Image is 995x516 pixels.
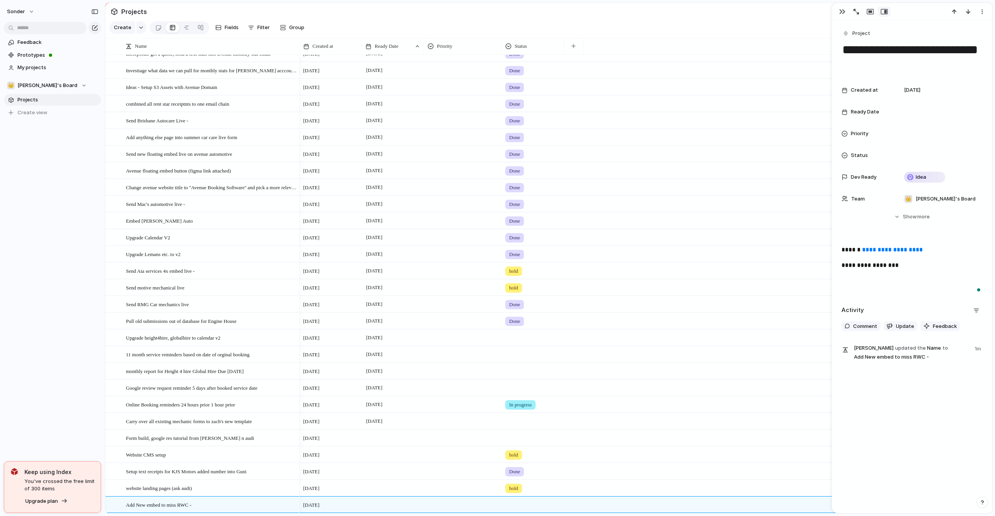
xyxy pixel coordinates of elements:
span: Filter [257,24,270,31]
span: Priority [437,42,452,50]
span: Done [509,317,520,325]
span: [DATE] [303,117,319,125]
span: [DATE] [364,66,384,75]
span: [DATE] [364,99,384,108]
span: Upgrade height4hire, globalhire to calendar v2 [126,333,220,342]
a: My projects [4,62,101,73]
span: Pull old submissions out of database for Engine House [126,316,237,325]
span: Online Booking reminders 24 hours prior 1 hour prior [126,400,235,409]
span: [DATE] [303,184,319,192]
span: [DATE] [364,132,384,142]
span: Group [289,24,304,31]
span: Status [515,42,527,50]
span: [DATE] [303,384,319,392]
span: [PERSON_NAME]'s Board [17,82,77,89]
span: Done [509,200,520,208]
span: [DATE] [364,333,384,342]
span: Priority [851,130,868,138]
h2: Activity [841,306,864,315]
span: [DATE] [303,317,319,325]
span: hold [509,451,518,459]
span: 11 month service reminders based on date of orginal booking [126,350,250,359]
span: Created at [851,86,878,94]
span: hold [509,267,518,275]
span: [DATE] [303,251,319,258]
span: [DATE] [303,401,319,409]
a: Feedback [4,37,101,48]
span: [DATE] [303,451,319,459]
span: [DATE] [364,199,384,209]
span: Done [509,117,520,125]
span: Done [509,468,520,476]
span: Done [509,167,520,175]
span: combined all rent star receiptnts to one email chain [126,99,229,108]
span: [DATE] [303,485,319,492]
span: [DATE] [364,266,384,275]
span: In progress [509,401,532,409]
span: 1m [975,343,983,353]
span: Ready Date [851,108,879,116]
span: [DATE] [364,283,384,292]
span: Feedback [933,322,957,330]
span: hold [509,284,518,292]
span: [DATE] [303,351,319,359]
button: Update [883,321,917,331]
span: Carry over all existing mechanic forms to zach's new template [126,417,252,425]
span: [PERSON_NAME]'s Board [916,195,976,203]
span: Create view [17,109,47,117]
span: Keep using Index [24,468,94,476]
a: Projects [4,94,101,106]
span: [DATE] [364,300,384,309]
span: Created at [312,42,333,50]
span: Google review request reminder 5 days after booked service date [126,383,257,392]
span: Done [509,67,520,75]
button: Comment [841,321,880,331]
span: monthly report for Height 4 hire Global Hire Due [DATE] [126,366,244,375]
span: [DATE] [303,267,319,275]
div: To enrich screen reader interactions, please activate Accessibility in Grammarly extension settings [841,245,983,295]
span: Done [509,84,520,91]
span: Done [509,184,520,192]
span: Update [896,322,914,330]
span: Idea [916,173,926,181]
span: Done [509,100,520,108]
span: [DATE] [303,67,319,75]
span: Send RMG Car mechanics live [126,300,189,309]
span: [DATE] [364,216,384,225]
button: Showmore [841,210,983,224]
div: 👑 [904,195,912,203]
span: [DATE] [364,400,384,409]
span: Dev Ready [851,173,876,181]
button: Group [276,21,308,34]
span: [DATE] [303,84,319,91]
span: [DATE] [904,86,920,94]
span: [DATE] [303,167,319,175]
span: [DATE] [303,200,319,208]
span: Done [509,234,520,242]
span: [DATE] [303,234,319,242]
span: Show [903,213,917,221]
span: Project [852,30,870,37]
span: [DATE] [364,316,384,326]
button: 👑[PERSON_NAME]'s Board [4,80,101,91]
span: Comment [853,322,877,330]
span: Send Ata services 4x embed live - [126,266,195,275]
span: [DATE] [364,166,384,175]
span: [DATE] [364,249,384,259]
span: Prototypes [17,51,98,59]
span: [PERSON_NAME] [854,344,894,352]
span: website landing pages (ask audi) [126,483,192,492]
a: Prototypes [4,49,101,61]
button: Create [109,21,135,34]
span: sonder [7,8,25,16]
span: Avenue floating embed button (figma link attached) [126,166,231,175]
span: [DATE] [364,233,384,242]
span: [DATE] [303,418,319,425]
span: [DATE] [364,149,384,159]
span: [DATE] [303,468,319,476]
span: Send motive mechanical live [126,283,185,292]
button: sonder [3,5,38,18]
span: Status [851,152,868,159]
span: [DATE] [303,501,319,509]
span: Done [509,251,520,258]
